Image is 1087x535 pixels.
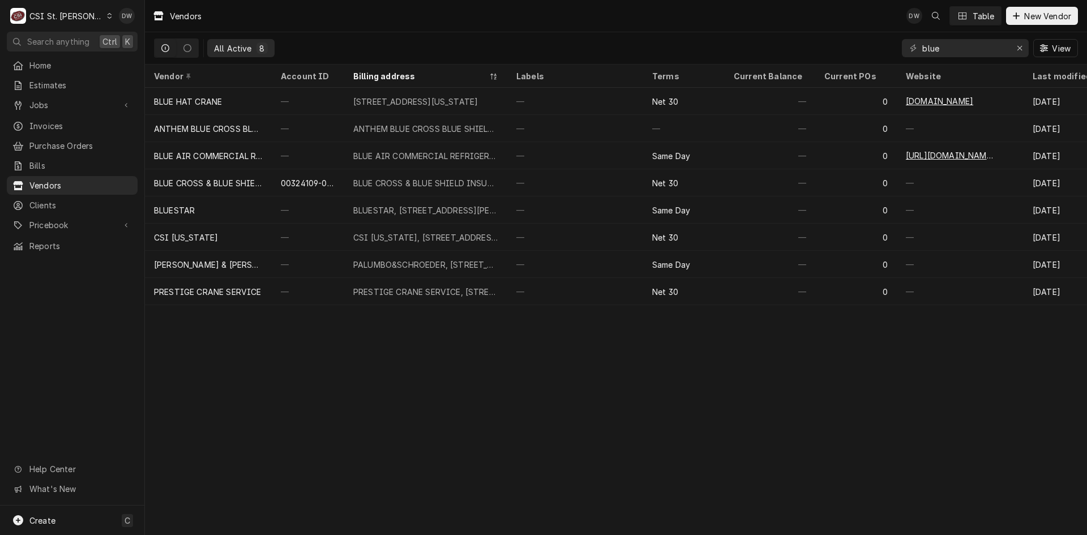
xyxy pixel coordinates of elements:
div: Net 30 [652,232,678,243]
div: CSI St. Louis's Avatar [10,8,26,24]
a: [URL][DOMAIN_NAME] [906,149,994,161]
div: — [507,115,643,142]
a: Go to Pricebook [7,216,138,234]
a: Vendors [7,176,138,195]
div: Terms [652,70,713,82]
div: 8 [259,42,266,54]
div: — [507,169,643,196]
div: Labels [516,70,634,82]
div: — [725,196,815,224]
div: — [507,196,643,224]
div: Current POs [824,70,885,82]
div: 0 [815,196,897,224]
div: — [897,196,1024,224]
div: Website [906,70,1015,82]
div: 0 [815,251,897,278]
span: Jobs [29,99,115,111]
div: 00324109-0000-8-Z3 [281,177,335,189]
div: PRESTIGE CRANE SERVICE, [STREET_ADDRESS] [353,286,498,298]
span: [URL][DOMAIN_NAME] [906,151,995,160]
div: BLUESTAR [154,204,195,216]
span: Create [29,516,55,525]
div: — [725,278,815,305]
div: PRESTIGE CRANE SERVICE [154,286,262,298]
div: — [507,224,643,251]
div: Same Day [652,204,690,216]
input: Keyword search [922,39,1007,57]
div: — [897,278,1024,305]
div: 0 [815,115,897,142]
div: — [725,224,815,251]
div: BLUE CROSS & BLUE SHIELD INSURANCE [154,177,263,189]
div: Net 30 [652,286,678,298]
div: Table [973,10,995,22]
div: BLUE HAT CRANE [154,96,222,108]
span: K [125,36,130,48]
div: — [897,251,1024,278]
div: Billing address [353,70,487,82]
span: Bills [29,160,132,172]
a: Home [7,56,138,75]
span: Clients [29,199,132,211]
div: — [507,278,643,305]
span: View [1050,42,1073,54]
span: Help Center [29,463,131,475]
a: Go to Help Center [7,460,138,478]
span: Home [29,59,132,71]
div: Current Balance [734,70,804,82]
div: — [272,224,344,251]
div: All Active [214,42,252,54]
span: Vendors [29,179,132,191]
div: Net 30 [652,96,678,108]
div: — [272,278,344,305]
div: — [725,142,815,169]
div: 0 [815,142,897,169]
a: Invoices [7,117,138,135]
div: PALUMBO&SCHROEDER, [STREET_ADDRESS][PERSON_NAME] [353,259,498,271]
div: DW [906,8,922,24]
div: Dyane Weber's Avatar [119,8,135,24]
span: C [125,515,130,527]
div: — [643,115,725,142]
div: Dyane Weber's Avatar [906,8,922,24]
div: Net 30 [652,177,678,189]
div: 0 [815,169,897,196]
div: Same Day [652,259,690,271]
div: [STREET_ADDRESS][US_STATE] [353,96,478,108]
div: Account ID [281,70,333,82]
div: — [725,251,815,278]
a: Go to Jobs [7,96,138,114]
div: — [897,115,1024,142]
div: Vendor [154,70,260,82]
a: Go to What's New [7,480,138,498]
a: [DOMAIN_NAME] [906,95,994,107]
span: New Vendor [1022,10,1073,22]
div: [PERSON_NAME] & [PERSON_NAME] [154,259,263,271]
div: BLUE AIR COMMERCIAL REFRIGERATION, [STREET_ADDRESS] [353,150,498,162]
div: ANTHEM BLUE CROSS BLUE SHIELD [154,123,263,135]
a: Purchase Orders [7,136,138,155]
div: C [10,8,26,24]
div: — [725,169,815,196]
div: BLUESTAR, [STREET_ADDRESS][PERSON_NAME] [353,204,498,216]
div: BLUE AIR COMMERCIAL REFRIGERATION [154,150,263,162]
div: CSI [US_STATE], [STREET_ADDRESS] [353,232,498,243]
div: — [897,169,1024,196]
button: Search anythingCtrlK [7,32,138,52]
a: Estimates [7,76,138,95]
div: 0 [815,278,897,305]
div: CSI [US_STATE] [154,232,218,243]
div: CSI St. [PERSON_NAME] [29,10,103,22]
a: Reports [7,237,138,255]
span: Reports [29,240,132,252]
button: Erase input [1011,39,1029,57]
span: [DOMAIN_NAME] [906,96,973,106]
a: Clients [7,196,138,215]
div: — [272,115,344,142]
a: Bills [7,156,138,175]
div: ANTHEM BLUE CROSS BLUE SHIELD, [GEOGRAPHIC_DATA]-5183 [353,123,498,135]
div: 0 [815,224,897,251]
div: BLUE CROSS & BLUE SHIELD INSURANCE, [STREET_ADDRESS] [353,177,498,189]
span: Pricebook [29,219,115,231]
span: Estimates [29,79,132,91]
